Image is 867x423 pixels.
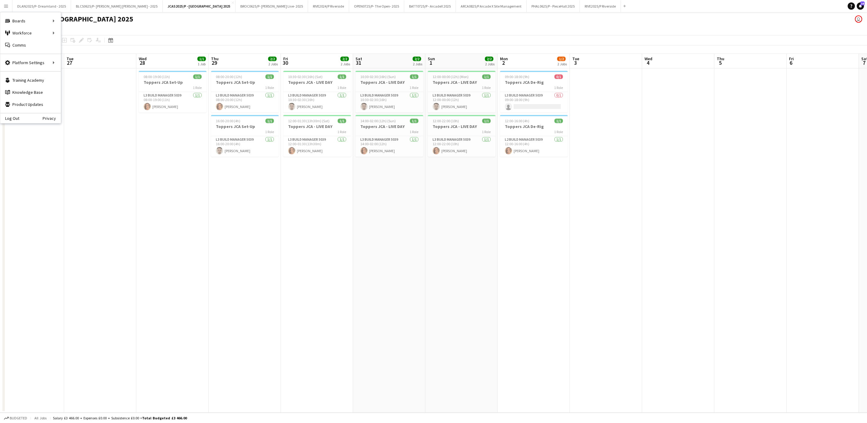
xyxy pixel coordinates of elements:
app-user-avatar: Natasha Kinsman [855,15,862,23]
span: 1/1 [482,74,491,79]
app-card-role: L3 Build Manager 50390/109:00-18:00 (9h) [500,92,568,113]
h3: Toppers JCA - LIVE DAY [428,80,495,85]
span: Budgeted [10,416,27,420]
h3: Toppers JCA - LIVE DAY [356,80,423,85]
span: Thu [717,56,724,61]
button: Budgeted [3,415,28,421]
span: 6 [788,59,794,66]
span: 1/1 [482,119,491,123]
h3: Toppers JCA Set-Up [211,124,279,129]
h3: Toppers JCA - LIVE DAY [356,124,423,129]
span: 08:00-19:00 (11h) [144,74,170,79]
app-card-role: L3 Build Manager 50391/108:00-19:00 (11h)[PERSON_NAME] [139,92,206,113]
span: 1/1 [338,119,346,123]
span: 1 Role [193,85,202,90]
app-card-role: L3 Build Manager 50391/110:30-02:30 (16h)[PERSON_NAME] [283,92,351,113]
h3: Toppers JCA - LIVE DAY [283,80,351,85]
div: 12:00-01:30 (13h30m) (Sat)1/1Toppers JCA - LIVE DAY1 RoleL3 Build Manager 50391/112:00-01:30 (13h... [283,115,351,157]
a: Knowledge Base [0,86,61,98]
span: 1/1 [410,119,418,123]
h3: Toppers JCA - LIVE DAY [283,124,351,129]
span: 5 [716,59,724,66]
span: 1 [427,59,435,66]
span: Total Budgeted £3 466.00 [142,416,187,420]
span: 28 [138,59,147,66]
span: Sun [428,56,435,61]
span: 12:00-00:00 (12h) (Mon) [433,74,469,79]
span: 14:00-02:00 (12h) (Sun) [360,119,396,123]
span: 2/2 [268,57,277,61]
div: Boards [0,15,61,27]
div: 08:00-19:00 (11h)1/1Toppers JCA Set-Up1 RoleL3 Build Manager 50391/108:00-19:00 (11h)[PERSON_NAME] [139,71,206,113]
h3: Toppers JCA De-Rig [500,80,568,85]
div: 2 Jobs [485,62,495,66]
div: 1 Job [198,62,206,66]
span: All jobs [33,416,48,420]
app-card-role: L3 Build Manager 50391/108:00-20:00 (12h)[PERSON_NAME] [211,92,279,113]
span: 12:00-16:00 (4h) [505,119,529,123]
span: Fri [283,56,288,61]
app-job-card: 09:00-18:00 (9h)0/1Toppers JCA De-Rig1 RoleL3 Build Manager 50390/109:00-18:00 (9h) [500,71,568,113]
button: RIVE2025/P Riverside [580,0,621,12]
app-job-card: 10:30-02:30 (16h) (Sun)1/1Toppers JCA - LIVE DAY1 RoleL3 Build Manager 50391/110:30-02:30 (16h)[P... [356,71,423,113]
span: Fri [789,56,794,61]
span: 30 [282,59,288,66]
span: 1 Role [410,130,418,134]
span: Thu [211,56,219,61]
a: Training Academy [0,74,61,86]
button: DLAN2025/P- Dreamland - 2025 [12,0,71,12]
span: Wed [645,56,652,61]
div: 12:00-00:00 (12h) (Mon)1/1Toppers JCA - LIVE DAY1 RoleL3 Build Manager 50391/112:00-00:00 (12h)[P... [428,71,495,113]
h3: Toppers JCA Set-Up [139,80,206,85]
a: Privacy [43,116,61,121]
app-card-role: L3 Build Manager 50391/114:00-02:00 (12h)[PERSON_NAME] [356,136,423,157]
span: 27 [66,59,73,66]
a: 16 [857,2,864,10]
button: BATT0725/P - ArcadeX 2025 [404,0,456,12]
div: 2 Jobs [341,62,350,66]
span: Tue [67,56,73,61]
span: 1/1 [338,74,346,79]
app-card-role: L3 Build Manager 50391/112:00-00:00 (12h)[PERSON_NAME] [428,92,495,113]
a: Comms [0,39,61,51]
span: 1/1 [265,74,274,79]
app-card-role: L3 Build Manager 50391/116:00-20:00 (4h)[PERSON_NAME] [211,136,279,157]
a: Product Updates [0,98,61,110]
h3: Toppers JCA Set-Up [211,80,279,85]
span: 31 [355,59,362,66]
button: JCAS2025/P - [GEOGRAPHIC_DATA] 2025 [163,0,235,12]
app-job-card: 16:00-20:00 (4h)1/1Toppers JCA Set-Up1 RoleL3 Build Manager 50391/116:00-20:00 (4h)[PERSON_NAME] [211,115,279,157]
app-job-card: 14:00-02:00 (12h) (Sun)1/1Toppers JCA - LIVE DAY1 RoleL3 Build Manager 50391/114:00-02:00 (12h)[P... [356,115,423,157]
span: 3 [571,59,579,66]
span: 0/1 [554,74,563,79]
app-card-role: L3 Build Manager 50391/112:00-01:30 (13h30m)[PERSON_NAME] [283,136,351,157]
span: 16:00-20:00 (4h) [216,119,240,123]
span: 10:30-02:30 (16h) (Sat) [288,74,323,79]
span: 12:00-01:30 (13h30m) (Sat) [288,119,330,123]
span: 1/1 [410,74,418,79]
span: 08:00-20:00 (12h) [216,74,242,79]
span: 2/2 [340,57,349,61]
span: 1 Role [554,85,563,90]
div: 2 Jobs [413,62,422,66]
div: Platform Settings [0,57,61,69]
button: BLCS0625/P- [PERSON_NAME] [PERSON_NAME] - 2025 [71,0,163,12]
span: 2 [499,59,508,66]
app-card-role: L3 Build Manager 50391/112:00-22:00 (10h)[PERSON_NAME] [428,136,495,157]
a: Log Out [0,116,19,121]
span: 2/2 [413,57,421,61]
h1: JCAS2025/P - [GEOGRAPHIC_DATA] 2025 [5,15,133,24]
app-job-card: 08:00-20:00 (12h)1/1Toppers JCA Set-Up1 RoleL3 Build Manager 50391/108:00-20:00 (12h)[PERSON_NAME] [211,71,279,113]
app-job-card: 12:00-22:00 (10h)1/1Toppers JCA - LIVE DAY1 RoleL3 Build Manager 50391/112:00-22:00 (10h)[PERSON_... [428,115,495,157]
button: PHAL0625/P - PieceHall 2025 [527,0,580,12]
span: 1 Role [482,85,491,90]
app-card-role: L2 Build Manager 50391/112:00-16:00 (4h)[PERSON_NAME] [500,136,568,157]
span: 1/1 [265,119,274,123]
span: 1 Role [554,130,563,134]
app-job-card: 12:00-16:00 (4h)1/1Toppers JCA De-Rig1 RoleL2 Build Manager 50391/112:00-16:00 (4h)[PERSON_NAME] [500,115,568,157]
